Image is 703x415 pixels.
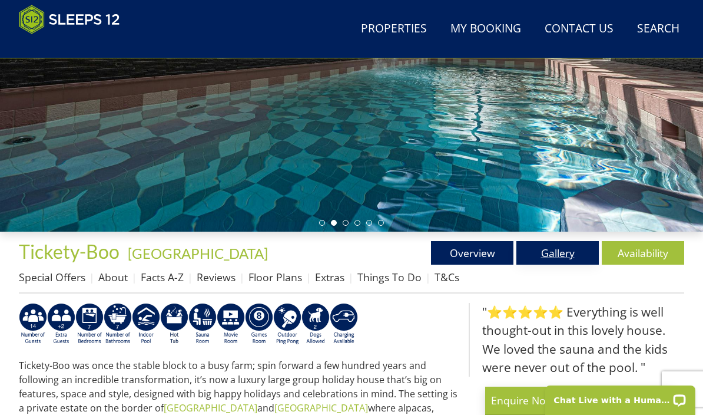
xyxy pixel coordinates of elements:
a: Reviews [197,270,236,284]
a: Extras [315,270,344,284]
img: Sleeps 12 [19,5,120,34]
a: Overview [431,241,513,265]
a: Contact Us [540,16,618,42]
img: AD_4nXei2dp4L7_L8OvME76Xy1PUX32_NMHbHVSts-g-ZAVb8bILrMcUKZI2vRNdEqfWP017x6NFeUMZMqnp0JYknAB97-jDN... [132,303,160,345]
a: [GEOGRAPHIC_DATA] [274,401,368,414]
a: Facts A-Z [141,270,184,284]
a: [GEOGRAPHIC_DATA] [128,245,268,262]
p: Enquire Now [491,393,668,408]
img: AD_4nXe7_8LrJK20fD9VNWAdfykBvHkWcczWBt5QOadXbvIwJqtaRaRf-iI0SeDpMmH1MdC9T1Vy22FMXzzjMAvSuTB5cJ7z5... [301,303,330,345]
a: Properties [356,16,432,42]
img: AD_4nXc33P8FDBkq7c3VFrx07a_zq9JLjY0LcIEtheC9FmbFRkDPCL4Rlc6eHUbYITBboNPq3Zem3Ubm-qj951-77oyTvg5FL... [104,303,132,345]
img: AD_4nXdUEjdWxyJEXfF2QMxcnH9-q5XOFeM-cCBkt-KsCkJ9oHmM7j7w2lDMJpoznjTsqM7kKDtmmF2O_bpEel9pzSv0KunaC... [75,303,104,345]
a: Gallery [516,241,599,265]
img: AD_4nXdrZMsjcYNLGsKuA84hRzvIbesVCpXJ0qqnwZoX5ch9Zjv73tWe4fnFRs2gJ9dSiUubhZXckSJX_mqrZBmYExREIfryF... [245,303,273,345]
a: About [98,270,128,284]
span: - [123,245,268,262]
img: AD_4nXdjbGEeivCGLLmyT_JEP7bTfXsjgyLfnLszUAQeQ4RcokDYHVBt5R8-zTDbAVICNoGv1Dwc3nsbUb1qR6CAkrbZUeZBN... [188,303,217,345]
a: My Booking [446,16,526,42]
a: Things To Do [357,270,422,284]
a: T&Cs [435,270,459,284]
img: AD_4nXcnT2OPG21WxYUhsl9q61n1KejP7Pk9ESVM9x9VetD-X_UXXoxAKaMRZGYNcSGiAsmGyKm0QlThER1osyFXNLmuYOVBV... [330,303,358,345]
img: AD_4nXeP6WuvG491uY6i5ZIMhzz1N248Ei-RkDHdxvvjTdyF2JXhbvvI0BrTCyeHgyWBEg8oAgd1TvFQIsSlzYPCTB7K21VoI... [47,303,75,345]
blockquote: "⭐⭐⭐⭐⭐ Everything is well thought-out in this lovely house. We loved the sauna and the kids were ... [469,303,684,377]
a: Special Offers [19,270,85,284]
a: Tickety-Boo [19,240,123,263]
a: [GEOGRAPHIC_DATA] [164,401,257,414]
img: AD_4nXdcQ9KvtZsQ62SDWVQl1bwDTl-yPG6gEIUNbwyrGIsgZo60KRjE4_zywAtQnfn2alr58vaaTkMQrcaGqlbOWBhHpVbyA... [19,303,47,345]
iframe: Customer reviews powered by Trustpilot [13,41,137,51]
img: AD_4nXf5HeMvqMpcZ0fO9nf7YF2EIlv0l3oTPRmiQvOQ93g4dO1Y4zXKGJcBE5M2T8mhAf-smX-gudfzQQnK9-uH4PEbWu2YP... [217,303,245,345]
span: Tickety-Boo [19,240,120,263]
a: Availability [602,241,684,265]
img: AD_4nXcpX5uDwed6-YChlrI2BYOgXwgg3aqYHOhRm0XfZB-YtQW2NrmeCr45vGAfVKUq4uWnc59ZmEsEzoF5o39EWARlT1ewO... [160,303,188,345]
img: AD_4nXderG6DENx_2_9dnFQi1Va4rwcomwYm4zVC_jzZzm_1sLeCAGj_DBBvbmq-KspNiRNvbgr313aEBba5KddYqaQkmY34H... [273,303,301,345]
a: Search [632,16,684,42]
iframe: LiveChat chat widget [538,378,703,415]
a: Floor Plans [248,270,302,284]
